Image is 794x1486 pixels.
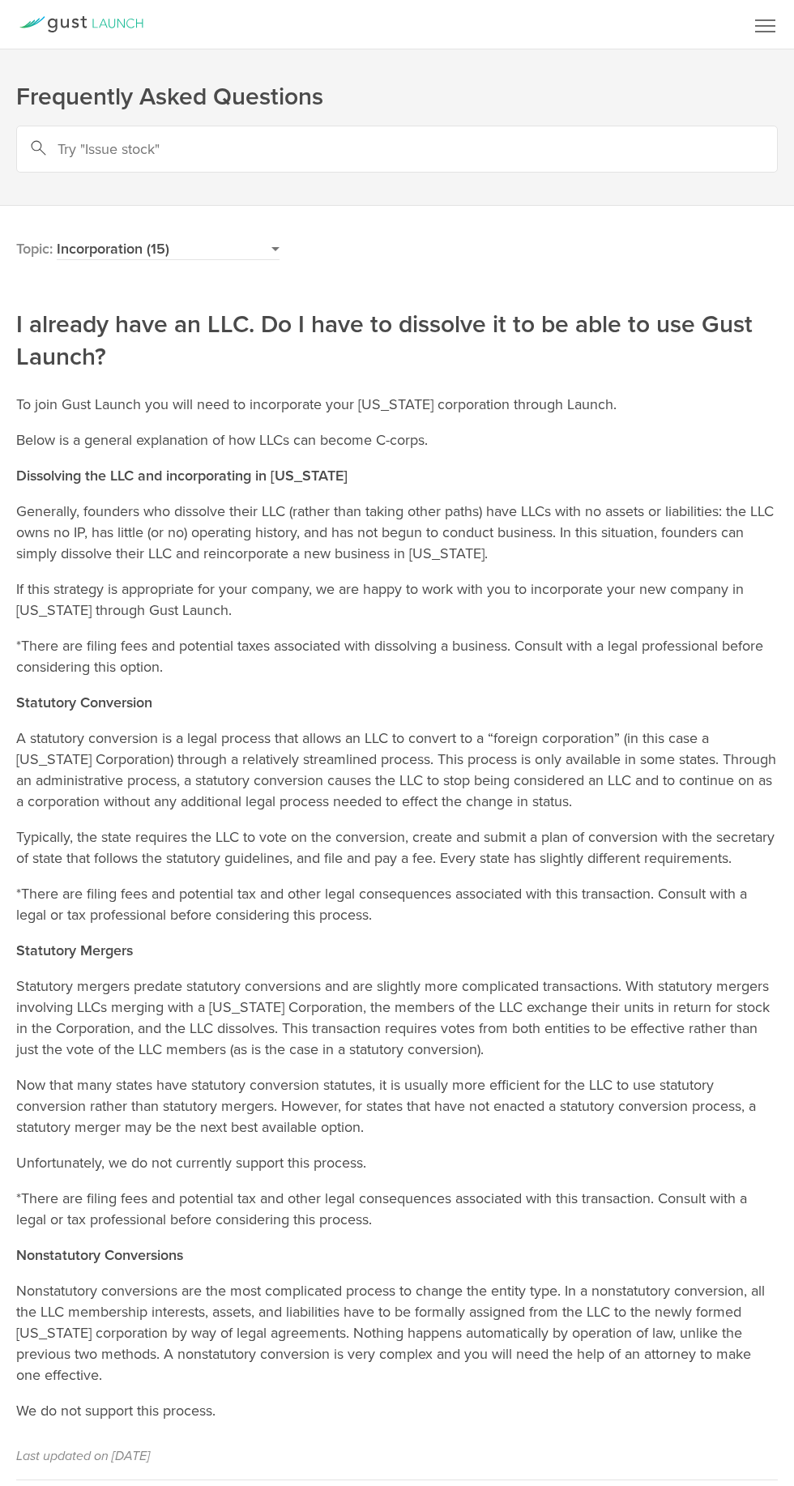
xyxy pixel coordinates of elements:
[16,826,778,869] p: Typically, the state requires the LLC to vote on the conversion, create and submit a plan of conv...
[16,1400,778,1421] p: We do not support this process.
[16,694,152,711] strong: Statutory Conversion
[16,728,778,812] p: A statutory conversion is a legal process that allows an LLC to convert to a “foreign corporation...
[16,1188,778,1230] p: *There are filing fees and potential tax and other legal consequences associated with this transa...
[16,129,280,260] h2: Topic:
[16,467,348,485] strong: Dissolving the LLC and incorporating in [US_STATE]
[16,126,778,173] input: Try "Issue stock"
[19,16,143,32] a: Gust
[16,501,778,564] p: Generally, founders who dissolve their LLC (rather than taking other paths) have LLCs with no ass...
[16,942,133,959] strong: Statutory Mergers
[16,1074,778,1138] p: Now that many states have statutory conversion statutes, it is usually more efficient for the LLC...
[16,81,778,113] h1: Frequently Asked Questions
[16,1152,778,1173] p: Unfortunately, we do not currently support this process.
[16,1246,183,1264] strong: Nonstatutory Conversions
[16,579,778,621] p: If this strategy is appropriate for your company, we are happy to work with you to incorporate yo...
[16,635,778,677] p: *There are filing fees and potential taxes associated with dissolving a business. Consult with a ...
[16,429,778,450] p: Below is a general explanation of how LLCs can become C-corps.
[16,1445,778,1467] p: Last updated on [DATE]
[16,976,778,1060] p: Statutory mergers predate statutory conversions and are slightly more complicated transactions. W...
[16,199,778,374] h2: I already have an LLC. Do I have to dissolve it to be able to use Gust Launch?
[16,394,778,415] p: To join Gust Launch you will need to incorporate your [US_STATE] corporation through Launch.
[16,1280,778,1386] p: Nonstatutory conversions are the most complicated process to change the entity type. In a nonstat...
[16,883,778,925] p: *There are filing fees and potential tax and other legal consequences associated with this transa...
